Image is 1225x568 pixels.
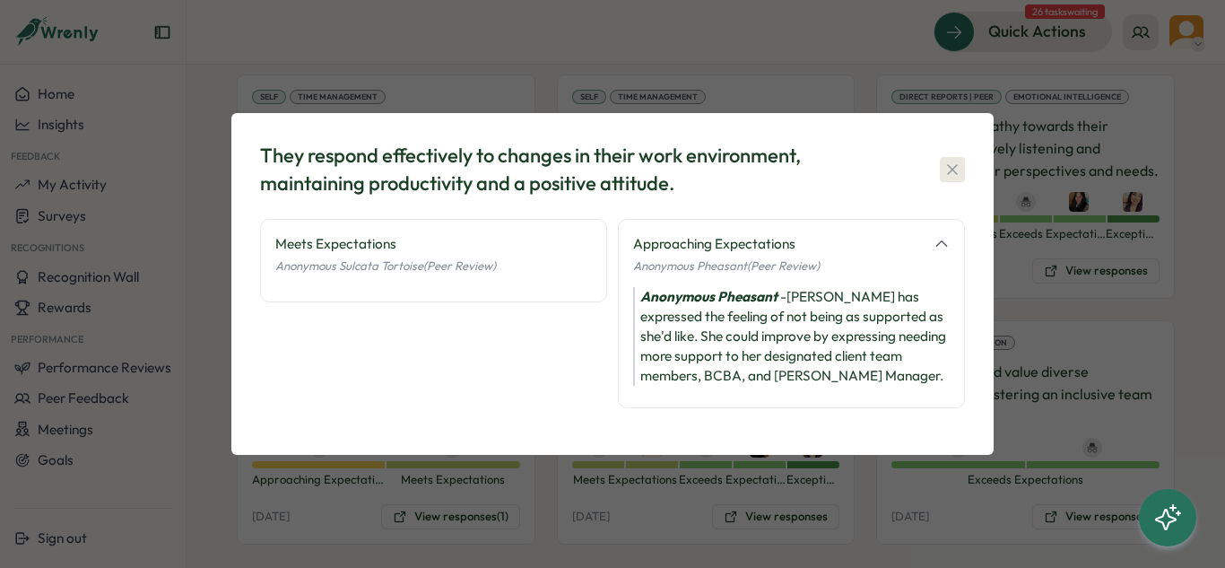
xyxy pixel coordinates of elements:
div: - [PERSON_NAME] has expressed the feeling of not being as supported as she'd like. She could impr... [633,287,950,386]
span: Anonymous Sulcata Tortoise (Peer Review) [275,258,496,273]
span: Anonymous Pheasant (Peer Review) [633,258,820,273]
div: Approaching Expectations [633,234,923,254]
div: They respond effectively to changes in their work environment, maintaining productivity and a pos... [260,142,897,197]
div: Meets Expectations [275,234,592,254]
i: Anonymous Pheasant [640,288,778,305]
